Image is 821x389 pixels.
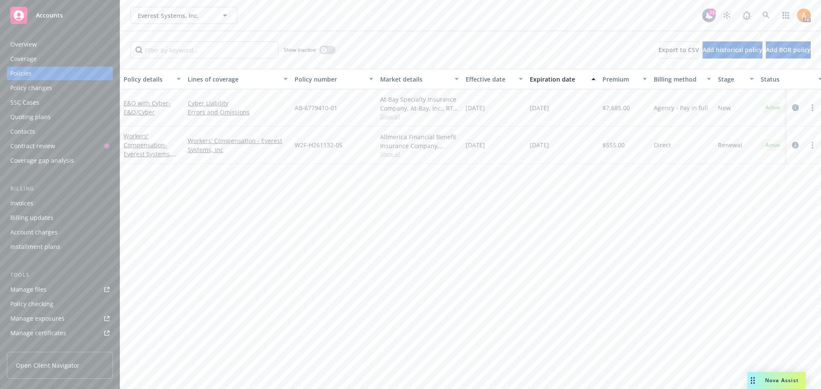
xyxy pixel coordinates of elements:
[7,312,113,325] a: Manage exposures
[7,52,113,66] a: Coverage
[10,96,39,109] div: SSC Cases
[764,141,781,149] span: Active
[36,12,63,19] span: Accounts
[466,103,485,112] span: [DATE]
[718,103,731,112] span: New
[766,46,811,54] span: Add BOR policy
[10,341,50,354] div: Manage BORs
[7,240,113,254] a: Installment plans
[10,52,37,66] div: Coverage
[7,297,113,311] a: Policy checking
[124,132,171,176] a: Workers' Compensation
[530,140,549,149] span: [DATE]
[120,69,184,89] button: Policy details
[10,67,32,80] div: Policies
[380,95,459,113] div: At-Bay Specialty Insurance Company, At-Bay, Inc., RT Specialty Insurance Services, LLC (RSG Speci...
[659,46,699,54] span: Export to CSV
[530,75,586,84] div: Expiration date
[380,150,459,158] span: Show all
[124,99,171,116] a: E&O with Cyber
[718,7,735,24] a: Stop snowing
[10,312,65,325] div: Manage exposures
[747,372,806,389] button: Nova Assist
[599,69,650,89] button: Premium
[188,108,288,117] a: Errors and Omissions
[10,240,60,254] div: Installment plans
[7,67,113,80] a: Policies
[718,140,742,149] span: Renewal
[708,9,716,16] div: 23
[10,38,37,51] div: Overview
[10,283,47,296] div: Manage files
[654,140,671,149] span: Direct
[602,140,625,149] span: $555.00
[650,69,715,89] button: Billing method
[380,75,449,84] div: Market details
[530,103,549,112] span: [DATE]
[7,81,113,95] a: Policy changes
[761,75,813,84] div: Status
[188,136,288,154] a: Workers' Compensation - Everest Systems, Inc
[654,103,708,112] span: Agency - Pay in full
[188,75,278,84] div: Lines of coverage
[462,69,526,89] button: Effective date
[295,75,364,84] div: Policy number
[703,46,762,54] span: Add historical policy
[124,75,171,84] div: Policy details
[7,341,113,354] a: Manage BORs
[130,41,278,58] input: Filter by keyword...
[291,69,377,89] button: Policy number
[295,103,337,112] span: AB-6779410-01
[807,140,818,150] a: more
[766,41,811,58] button: Add BOR policy
[10,196,33,210] div: Invoices
[703,41,762,58] button: Add historical policy
[715,69,757,89] button: Stage
[7,283,113,296] a: Manage files
[7,125,113,138] a: Contacts
[10,139,55,153] div: Contract review
[7,196,113,210] a: Invoices
[10,297,53,311] div: Policy checking
[10,154,74,167] div: Coverage gap analysis
[10,125,35,138] div: Contacts
[738,7,755,24] a: Report a Bug
[764,104,781,111] span: Active
[16,361,80,370] span: Open Client Navigator
[10,211,53,225] div: Billing updates
[7,96,113,109] a: SSC Cases
[654,75,702,84] div: Billing method
[188,99,288,108] a: Cyber Liability
[526,69,599,89] button: Expiration date
[466,140,485,149] span: [DATE]
[10,81,52,95] div: Policy changes
[659,41,699,58] button: Export to CSV
[7,326,113,340] a: Manage certificates
[7,211,113,225] a: Billing updates
[10,225,58,239] div: Account charges
[7,110,113,124] a: Quoting plans
[138,11,212,20] span: Everest Systems, Inc.
[747,372,758,389] div: Drag to move
[797,9,811,22] img: photo
[295,140,343,149] span: W2F-H261132-05
[130,7,237,24] button: Everest Systems, Inc.
[758,7,775,24] a: Search
[380,113,459,120] span: Show all
[790,140,800,150] a: circleInformation
[7,38,113,51] a: Overview
[284,46,316,53] span: Show inactive
[765,377,799,384] span: Nova Assist
[807,102,818,113] a: more
[7,225,113,239] a: Account charges
[777,7,794,24] a: Switch app
[7,184,113,193] div: Billing
[602,103,630,112] span: $7,685.00
[10,110,51,124] div: Quoting plans
[602,75,638,84] div: Premium
[377,69,462,89] button: Market details
[7,271,113,279] div: Tools
[718,75,744,84] div: Stage
[7,139,113,153] a: Contract review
